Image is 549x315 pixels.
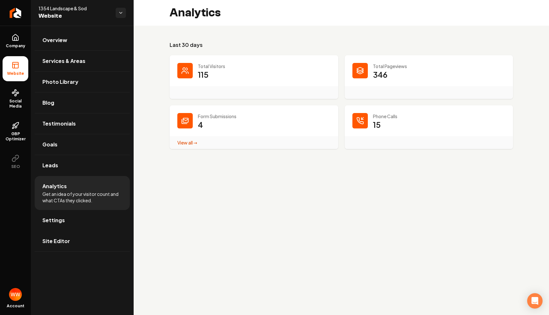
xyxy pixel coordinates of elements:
span: Website [39,12,111,21]
a: Goals [35,134,130,155]
span: Blog [42,99,54,107]
a: View all → [177,140,197,145]
span: Testimonials [42,120,76,127]
p: Phone Calls [373,113,506,119]
p: 4 [198,119,203,130]
h2: Analytics [170,6,221,19]
button: Open user button [9,288,22,301]
p: 15 [373,119,381,130]
span: 1354 Landscape & Sod [39,5,111,12]
p: Total Pageviews [373,63,506,69]
span: Company [3,43,28,48]
a: Leads [35,155,130,176]
a: Social Media [3,84,28,114]
span: Overview [42,36,67,44]
a: Site Editor [35,231,130,251]
a: Services & Areas [35,51,130,71]
img: Rebolt Logo [10,8,22,18]
span: Social Media [3,99,28,109]
h3: Last 30 days [170,41,513,49]
img: Will Wallace [9,288,22,301]
a: Settings [35,210,130,231]
div: Open Intercom Messenger [527,293,543,309]
span: Services & Areas [42,57,85,65]
span: GBP Optimizer [3,131,28,142]
button: SEO [3,149,28,174]
a: Blog [35,92,130,113]
span: Website [4,71,27,76]
p: Form Submissions [198,113,331,119]
span: Get an idea of your visitor count and what CTAs they clicked. [42,191,122,204]
p: 346 [373,69,387,80]
span: Settings [42,216,65,224]
a: Testimonials [35,113,130,134]
span: Analytics [42,182,67,190]
span: Account [7,303,24,309]
a: Overview [35,30,130,50]
span: Goals [42,141,58,148]
a: Photo Library [35,72,130,92]
span: Photo Library [42,78,78,86]
p: Total Visitors [198,63,331,69]
span: Leads [42,162,58,169]
p: 115 [198,69,208,80]
a: Company [3,29,28,54]
span: Site Editor [42,237,70,245]
a: GBP Optimizer [3,117,28,147]
span: SEO [9,164,22,169]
